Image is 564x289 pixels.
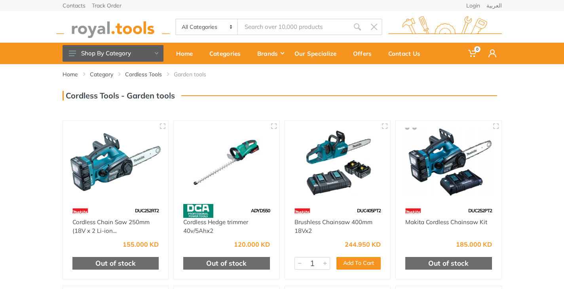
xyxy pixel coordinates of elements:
a: Cordless Tools [125,70,162,78]
a: Contact Us [383,43,431,64]
span: 0 [474,46,480,52]
a: Makita Cordless Chainsaw Kit [405,218,487,226]
a: Login [466,3,480,8]
div: 185.000 KD [456,241,492,247]
div: Out of stock [405,257,492,270]
a: 0 [463,43,483,64]
img: 58.webp [183,204,213,218]
h3: Cordless Tools - Garden tools [63,91,175,100]
div: Contact Us [383,45,431,62]
div: Out of stock [72,257,159,270]
div: Categories [204,45,252,62]
a: Track Order [92,3,122,8]
div: 120.000 KD [234,241,270,247]
img: 42.webp [405,204,421,218]
div: Out of stock [183,257,270,270]
a: Cordless Chain Saw 250mm (18V x 2 Li-ion... [72,218,150,235]
li: Garden tools [174,70,218,78]
button: Add To Cart [336,257,381,270]
img: 42.webp [72,204,88,218]
div: Home [171,45,204,62]
a: Brushless Chainsaw 400mm 18Vx2 [294,218,372,235]
span: DUC405PT2 [357,208,381,213]
a: Category [90,70,113,78]
a: Home [63,70,78,78]
img: Royal Tools - Brushless Chainsaw 400mm 18Vx2 [292,128,384,196]
div: Brands [252,45,289,62]
a: Categories [204,43,252,64]
span: DUC252RT2 [135,208,159,213]
img: royal.tools Logo [56,16,170,38]
a: Contacts [63,3,85,8]
span: DUC252PT2 [468,208,492,213]
a: العربية [486,3,502,8]
a: Cordless Hedge trimmer 40v/5Ahx2 [183,218,248,235]
nav: breadcrumb [63,70,502,78]
input: Site search [238,19,349,35]
div: 244.950 KD [345,241,381,247]
select: Category [176,19,238,34]
img: Royal Tools - Cordless Hedge trimmer 40v/5Ahx2 [181,128,272,196]
img: Royal Tools - Makita Cordless Chainsaw Kit [403,128,494,196]
button: Shop By Category [63,45,163,62]
a: Our Specialize [289,43,348,64]
div: Offers [348,45,383,62]
img: 42.webp [294,204,310,218]
span: ADYD550 [251,208,270,213]
img: Royal Tools - Cordless Chain Saw 250mm (18V x 2 Li-ion) [70,128,161,196]
a: Offers [348,43,383,64]
div: Our Specialize [289,45,348,62]
img: royal.tools Logo [388,16,502,38]
a: Home [171,43,204,64]
div: 155.000 KD [123,241,159,247]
